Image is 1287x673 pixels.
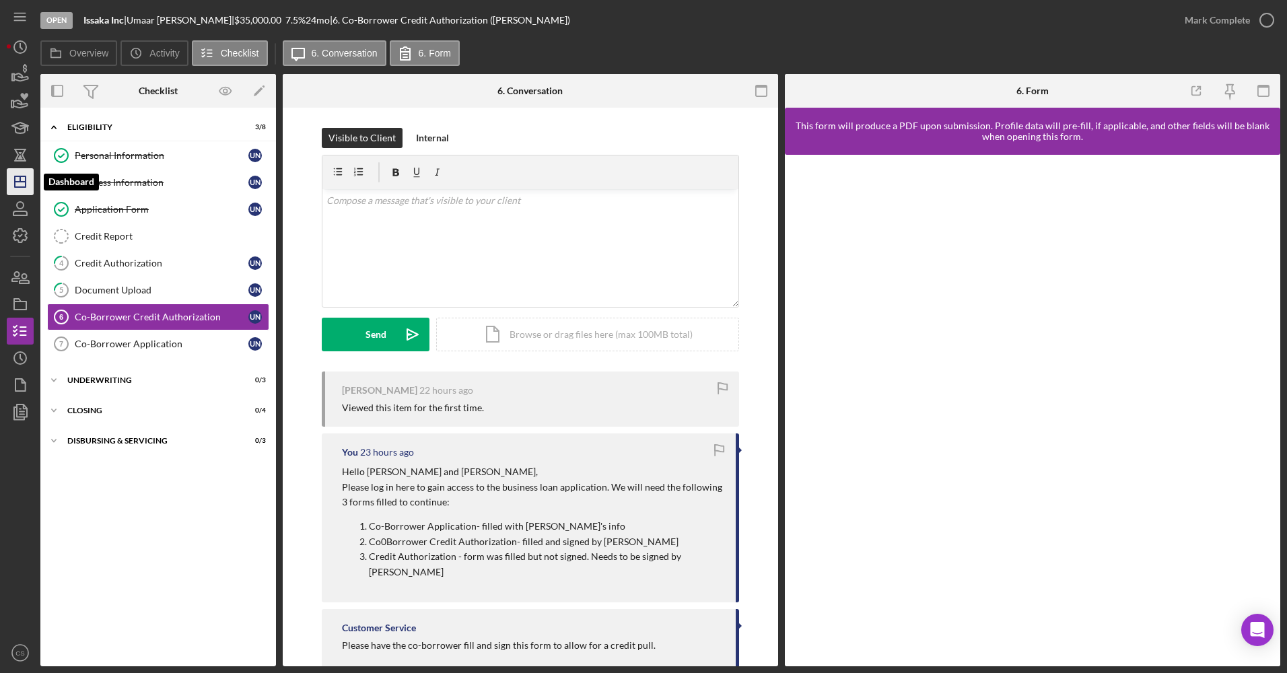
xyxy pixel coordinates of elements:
[242,406,266,415] div: 0 / 4
[75,339,248,349] div: Co-Borrower Application
[75,150,248,161] div: Personal Information
[497,85,563,96] div: 6. Conversation
[248,176,262,189] div: U N
[139,85,178,96] div: Checklist
[83,15,127,26] div: |
[342,447,358,458] div: You
[419,48,451,59] label: 6. Form
[59,340,63,348] tspan: 7
[248,149,262,162] div: U N
[192,40,268,66] button: Checklist
[47,196,269,223] a: Application FormUN
[75,285,248,295] div: Document Upload
[67,406,232,415] div: Closing
[75,204,248,215] div: Application Form
[248,283,262,297] div: U N
[369,534,722,549] p: Co0Borrower Credit Authorization- filled and signed by [PERSON_NAME]
[248,203,262,216] div: U N
[40,40,117,66] button: Overview
[242,123,266,131] div: 3 / 8
[306,15,330,26] div: 24 mo
[1016,85,1049,96] div: 6. Form
[342,623,416,633] div: Customer Service
[69,48,108,59] label: Overview
[798,168,1268,653] iframe: Lenderfit form
[312,48,378,59] label: 6. Conversation
[419,385,473,396] time: 2025-08-25 22:58
[234,15,285,26] div: $35,000.00
[59,313,63,321] tspan: 6
[242,437,266,445] div: 0 / 3
[248,310,262,324] div: U N
[75,258,248,269] div: Credit Authorization
[342,402,484,413] div: Viewed this item for the first time.
[283,40,386,66] button: 6. Conversation
[342,464,722,479] p: Hello [PERSON_NAME] and [PERSON_NAME],
[342,640,656,651] div: Please have the co-borrower fill and sign this form to allow for a credit pull.
[47,330,269,357] a: 7Co-Borrower ApplicationUN
[792,120,1274,142] div: This form will produce a PDF upon submission. Profile data will pre-fill, if applicable, and othe...
[149,48,179,59] label: Activity
[47,169,269,196] a: Business InformationUN
[360,447,414,458] time: 2025-08-25 22:14
[127,15,234,26] div: Umaar [PERSON_NAME] |
[47,142,269,169] a: Personal InformationUN
[390,40,460,66] button: 6. Form
[248,256,262,270] div: U N
[67,437,232,445] div: Disbursing & Servicing
[322,318,429,351] button: Send
[75,177,248,188] div: Business Information
[59,258,64,267] tspan: 4
[40,12,73,29] div: Open
[120,40,188,66] button: Activity
[369,519,722,534] p: Co-Borrower Application- filled with [PERSON_NAME]'s info
[47,250,269,277] a: 4Credit AuthorizationUN
[47,304,269,330] a: 6Co-Borrower Credit AuthorizationUN
[248,337,262,351] div: U N
[342,480,722,510] p: Please log in here to gain access to the business loan application. We will need the following 3 ...
[67,376,232,384] div: Underwriting
[242,376,266,384] div: 0 / 3
[416,128,449,148] div: Internal
[221,48,259,59] label: Checklist
[59,285,63,294] tspan: 5
[1185,7,1250,34] div: Mark Complete
[342,385,417,396] div: [PERSON_NAME]
[285,15,306,26] div: 7.5 %
[322,128,403,148] button: Visible to Client
[1171,7,1280,34] button: Mark Complete
[47,277,269,304] a: 5Document UploadUN
[369,549,722,579] p: Credit Authorization - form was filled but not signed. Needs to be signed by [PERSON_NAME]
[1241,614,1274,646] div: Open Intercom Messenger
[366,318,386,351] div: Send
[83,14,124,26] b: Issaka Inc
[7,639,34,666] button: CS
[15,649,24,657] text: CS
[67,123,232,131] div: Eligibility
[409,128,456,148] button: Internal
[330,15,570,26] div: | 6. Co-Borrower Credit Authorization ([PERSON_NAME])
[75,312,248,322] div: Co-Borrower Credit Authorization
[47,223,269,250] a: Credit Report
[75,231,269,242] div: Credit Report
[328,128,396,148] div: Visible to Client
